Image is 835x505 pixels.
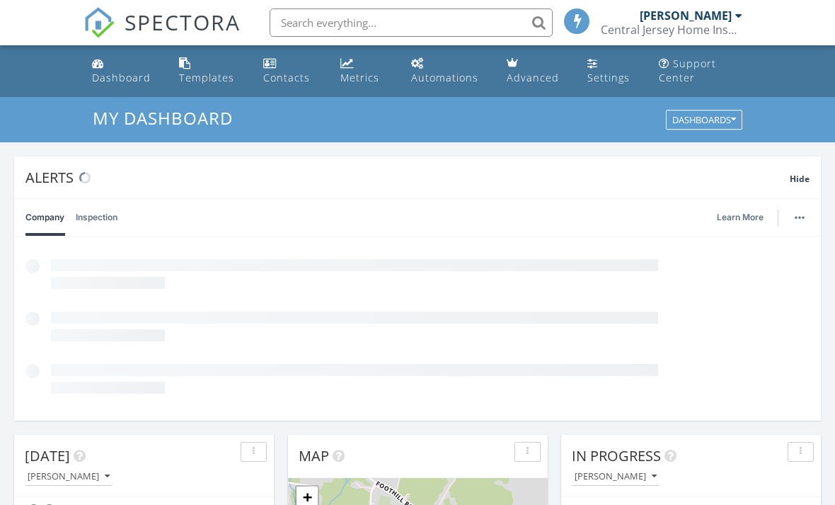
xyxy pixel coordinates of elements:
[653,51,749,91] a: Support Center
[790,173,810,185] span: Hide
[640,8,732,23] div: [PERSON_NAME]
[587,71,630,84] div: Settings
[86,51,162,91] a: Dashboard
[335,51,394,91] a: Metrics
[25,446,70,465] span: [DATE]
[83,19,241,49] a: SPECTORA
[507,71,559,84] div: Advanced
[299,446,329,465] span: Map
[575,472,657,482] div: [PERSON_NAME]
[92,71,151,84] div: Dashboard
[76,199,117,236] a: Inspection
[601,23,742,37] div: Central Jersey Home Inspections
[340,71,379,84] div: Metrics
[173,51,246,91] a: Templates
[405,51,489,91] a: Automations (Basic)
[83,7,115,38] img: The Best Home Inspection Software - Spectora
[28,472,110,482] div: [PERSON_NAME]
[125,7,241,37] span: SPECTORA
[179,71,234,84] div: Templates
[572,446,661,465] span: In Progress
[411,71,478,84] div: Automations
[270,8,553,37] input: Search everything...
[501,51,570,91] a: Advanced
[582,51,642,91] a: Settings
[25,467,113,487] button: [PERSON_NAME]
[93,106,233,130] span: My Dashboard
[25,168,790,187] div: Alerts
[795,216,805,219] img: ellipsis-632cfdd7c38ec3a7d453.svg
[717,210,772,225] a: Learn More
[263,71,310,84] div: Contacts
[659,57,716,84] div: Support Center
[672,115,736,125] div: Dashboards
[666,110,742,130] button: Dashboards
[572,467,660,487] button: [PERSON_NAME]
[258,51,324,91] a: Contacts
[25,199,64,236] a: Company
